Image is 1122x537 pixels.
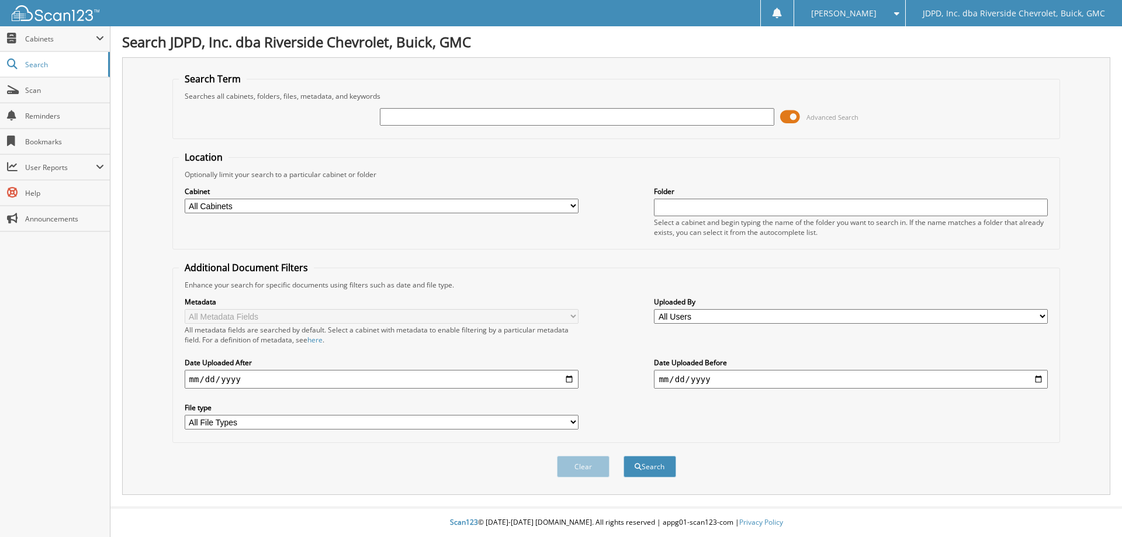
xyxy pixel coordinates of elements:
img: scan123-logo-white.svg [12,5,99,21]
span: Cabinets [25,34,96,44]
input: start [185,370,579,389]
legend: Additional Document Filters [179,261,314,274]
button: Clear [557,456,610,477]
div: Enhance your search for specific documents using filters such as date and file type. [179,280,1054,290]
div: Select a cabinet and begin typing the name of the folder you want to search in. If the name match... [654,217,1048,237]
div: Searches all cabinets, folders, files, metadata, and keywords [179,91,1054,101]
div: All metadata fields are searched by default. Select a cabinet with metadata to enable filtering b... [185,325,579,345]
label: Date Uploaded After [185,358,579,368]
span: Scan [25,85,104,95]
span: Help [25,188,104,198]
label: Uploaded By [654,297,1048,307]
div: Optionally limit your search to a particular cabinet or folder [179,169,1054,179]
span: Bookmarks [25,137,104,147]
legend: Location [179,151,228,164]
div: © [DATE]-[DATE] [DOMAIN_NAME]. All rights reserved | appg01-scan123-com | [110,508,1122,537]
label: Date Uploaded Before [654,358,1048,368]
button: Search [624,456,676,477]
span: Search [25,60,102,70]
span: [PERSON_NAME] [811,10,877,17]
h1: Search JDPD, Inc. dba Riverside Chevrolet, Buick, GMC [122,32,1110,51]
label: Metadata [185,297,579,307]
input: end [654,370,1048,389]
label: File type [185,403,579,413]
a: Privacy Policy [739,517,783,527]
label: Folder [654,186,1048,196]
span: JDPD, Inc. dba Riverside Chevrolet, Buick, GMC [923,10,1105,17]
span: Announcements [25,214,104,224]
a: here [307,335,323,345]
legend: Search Term [179,72,247,85]
span: Scan123 [450,517,478,527]
span: User Reports [25,162,96,172]
span: Advanced Search [806,113,858,122]
span: Reminders [25,111,104,121]
label: Cabinet [185,186,579,196]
